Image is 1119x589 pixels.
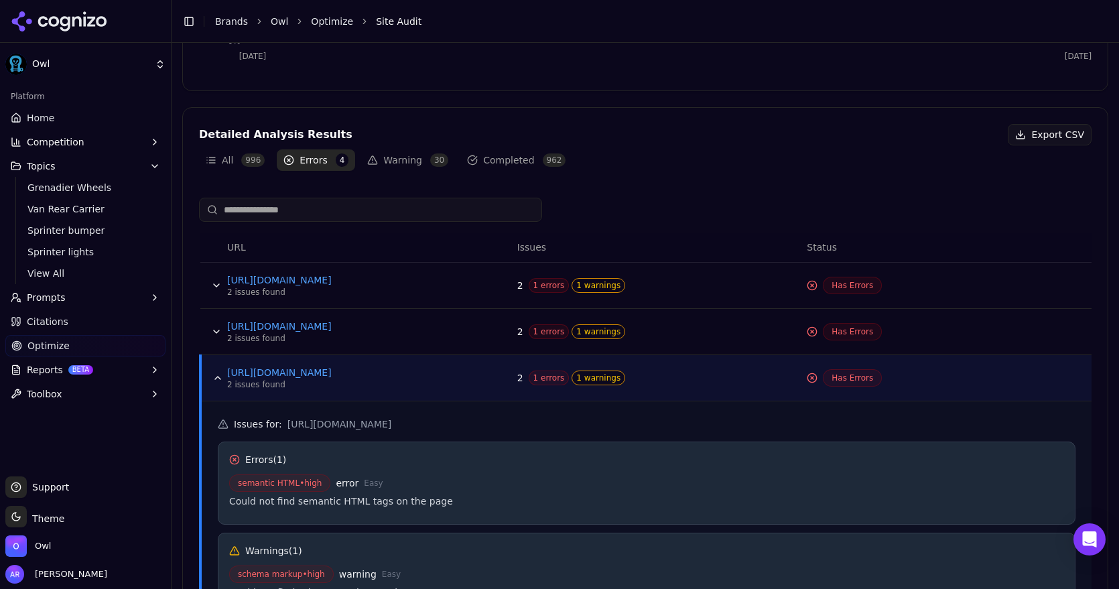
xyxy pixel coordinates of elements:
span: 962 [543,153,566,167]
button: Prompts [5,287,166,308]
span: Sprinter lights [27,245,144,259]
span: 2 [517,371,523,385]
span: Prompts [27,291,66,304]
span: Status [807,241,837,254]
span: warning [339,568,377,581]
span: Toolbox [27,387,62,401]
a: [URL][DOMAIN_NAME] [227,320,428,333]
th: Status [801,233,1092,263]
button: Completed962 [460,149,572,171]
span: Grenadier Wheels [27,181,144,194]
div: Detailed Analysis Results [199,129,352,140]
span: Optimize [27,339,70,352]
button: Topics [5,155,166,177]
span: Citations [27,315,68,328]
span: Reports [27,363,63,377]
th: URL [222,233,512,263]
span: Site Audit [376,15,421,28]
span: 1 errors [529,278,570,293]
span: 1 errors [529,371,570,385]
span: Easy [382,569,401,580]
a: View All [22,264,149,283]
button: Competition [5,131,166,153]
span: Issues [517,241,547,254]
span: Theme [27,513,64,524]
button: ReportsBETA [5,359,166,381]
button: Toolbox [5,383,166,405]
tspan: 0% [228,36,241,46]
span: semantic HTML • high [229,474,330,492]
span: Sprinter bumper [27,224,144,237]
span: Has Errors [823,323,882,340]
span: 2 [517,279,523,292]
tspan: [DATE] [239,52,267,61]
div: Could not find semantic HTML tags on the page [229,495,1064,508]
span: 1 warnings [572,371,625,385]
button: Open organization switcher [5,535,51,557]
a: Van Rear Carrier [22,200,149,218]
button: All996 [199,149,271,171]
div: Open Intercom Messenger [1073,523,1106,555]
tspan: [DATE] [1065,52,1092,61]
span: URL [227,241,246,254]
a: Owl [271,15,288,28]
button: Warning30 [360,149,455,171]
a: Sprinter bumper [22,221,149,240]
a: Optimize [5,335,166,356]
div: 2 issues found [227,287,428,298]
span: Topics [27,159,56,173]
span: error [336,476,358,490]
a: Citations [5,311,166,332]
span: Owl [35,540,51,552]
span: View All [27,267,144,280]
div: 2 issues found [227,379,428,390]
span: schema markup • high [229,566,334,583]
span: Has Errors [823,277,882,294]
span: Competition [27,135,84,149]
span: 2 [517,325,523,338]
div: 2 issues found [227,333,428,344]
a: Optimize [311,15,353,28]
th: Issues [512,233,802,263]
a: Sprinter lights [22,243,149,261]
span: 1 warnings [572,278,625,293]
span: 996 [241,153,265,167]
div: Platform [5,86,166,107]
span: Support [27,480,69,494]
a: [URL][DOMAIN_NAME] [227,273,428,287]
a: Grenadier Wheels [22,178,149,197]
button: Export CSV [1008,124,1092,145]
span: [URL][DOMAIN_NAME] [287,417,392,431]
a: [URL][DOMAIN_NAME] [227,366,428,379]
button: Errors4 [277,149,355,171]
span: Van Rear Carrier [27,202,144,216]
h6: Warnings ( 1 ) [245,544,302,558]
img: Adam Raper [5,565,24,584]
span: 4 [336,153,349,167]
span: Owl [32,58,149,70]
span: 30 [430,153,448,167]
span: Has Errors [823,369,882,387]
span: Easy [364,478,383,488]
a: Brands [215,16,248,27]
h6: Errors ( 1 ) [245,453,286,466]
a: Home [5,107,166,129]
nav: breadcrumb [215,15,1081,28]
img: Owl [5,535,27,557]
button: Open user button [5,565,107,584]
span: 1 warnings [572,324,625,339]
span: Home [27,111,54,125]
img: Owl [5,54,27,75]
span: [PERSON_NAME] [29,568,107,580]
span: BETA [68,365,93,375]
span: 1 errors [529,324,570,339]
h5: Issues for : [218,417,1075,431]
